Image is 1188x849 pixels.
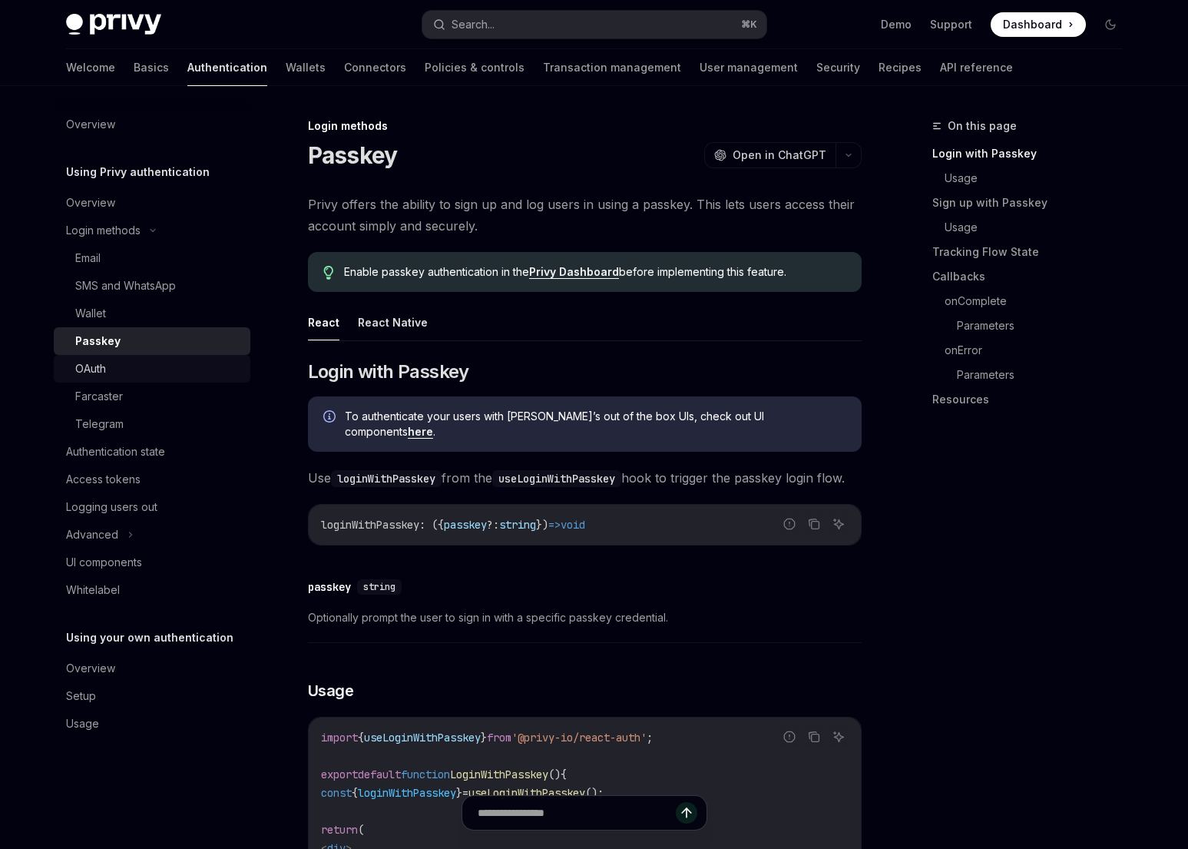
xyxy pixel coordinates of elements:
span: useLoginWithPasskey [364,731,481,745]
button: Ask AI [829,514,849,534]
a: Dashboard [991,12,1086,37]
button: Open in ChatGPT [704,142,836,168]
div: Overview [66,194,115,212]
a: OAuth [54,355,250,383]
span: Login with Passkey [308,360,469,384]
div: Login methods [308,118,862,134]
div: Logging users out [66,498,157,516]
span: }) [536,518,548,532]
a: Welcome [66,49,115,86]
div: Setup [66,687,96,705]
a: Parameters [957,363,1135,387]
div: Farcaster [75,387,123,406]
span: Enable passkey authentication in the before implementing this feature. [344,264,845,280]
span: { [352,786,358,800]
a: User management [700,49,798,86]
button: Report incorrect code [779,514,799,534]
div: SMS and WhatsApp [75,277,176,295]
a: Logging users out [54,493,250,521]
span: string [363,581,395,593]
span: '@privy-io/react-auth' [511,731,647,745]
button: Toggle dark mode [1098,12,1123,37]
span: } [456,786,462,800]
span: useLoginWithPasskey [468,786,585,800]
img: dark logo [66,14,161,35]
a: Tracking Flow State [932,240,1135,264]
div: Usage [66,715,99,733]
span: On this page [948,117,1017,135]
span: ; [647,731,653,745]
a: Access tokens [54,466,250,493]
span: Open in ChatGPT [733,148,826,163]
a: Telegram [54,410,250,438]
a: Security [816,49,860,86]
div: OAuth [75,360,106,378]
div: passkey [308,579,351,595]
h5: Using Privy authentication [66,163,210,181]
code: useLoginWithPasskey [492,470,621,487]
span: ⌘ K [741,18,757,31]
div: Wallet [75,304,106,323]
a: Farcaster [54,383,250,410]
a: Callbacks [932,264,1135,289]
a: Overview [54,189,250,217]
span: export [321,768,358,781]
span: () [548,768,561,781]
div: Overview [66,659,115,678]
span: Use from the hook to trigger the passkey login flow. [308,467,862,489]
span: Usage [308,680,354,701]
a: Demo [881,17,912,32]
a: Passkey [54,327,250,355]
a: Sign up with Passkey [932,191,1135,215]
span: (); [585,786,604,800]
button: Search...⌘K [422,11,766,38]
div: Overview [66,115,115,134]
a: onComplete [945,289,1135,313]
button: Report incorrect code [779,727,799,747]
span: void [561,518,585,532]
a: API reference [940,49,1013,86]
button: React Native [358,304,428,340]
span: } [481,731,487,745]
span: { [358,731,364,745]
span: function [401,768,450,781]
a: Recipes [879,49,922,86]
span: : ({ [419,518,444,532]
span: Privy offers the ability to sign up and log users in using a passkey. This lets users access thei... [308,194,862,237]
a: onError [945,338,1135,363]
div: Advanced [66,526,118,544]
span: => [548,518,561,532]
code: loginWithPasskey [331,470,442,487]
span: passkey [444,518,487,532]
div: UI components [66,553,142,572]
a: Overview [54,655,250,682]
div: Authentication state [66,443,165,461]
div: Telegram [75,415,124,433]
span: import [321,731,358,745]
a: Transaction management [543,49,681,86]
a: Policies & controls [425,49,525,86]
div: Whitelabel [66,581,120,599]
span: To authenticate your users with [PERSON_NAME]’s out of the box UIs, check out UI components . [345,409,846,439]
span: from [487,731,511,745]
a: Parameters [957,313,1135,338]
button: Copy the contents from the code block [804,727,824,747]
span: = [462,786,468,800]
span: loginWithPasskey [358,786,456,800]
a: Email [54,244,250,272]
div: Access tokens [66,470,141,489]
div: Login methods [66,221,141,240]
span: LoginWithPasskey [450,768,548,781]
span: const [321,786,352,800]
span: Dashboard [1003,17,1062,32]
a: Authentication [187,49,267,86]
span: Optionally prompt the user to sign in with a specific passkey credential. [308,609,862,627]
h1: Passkey [308,141,398,169]
a: Whitelabel [54,576,250,604]
a: Support [930,17,972,32]
a: Setup [54,682,250,710]
h5: Using your own authentication [66,628,233,647]
div: Email [75,249,101,267]
a: Wallets [286,49,326,86]
button: Ask AI [829,727,849,747]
